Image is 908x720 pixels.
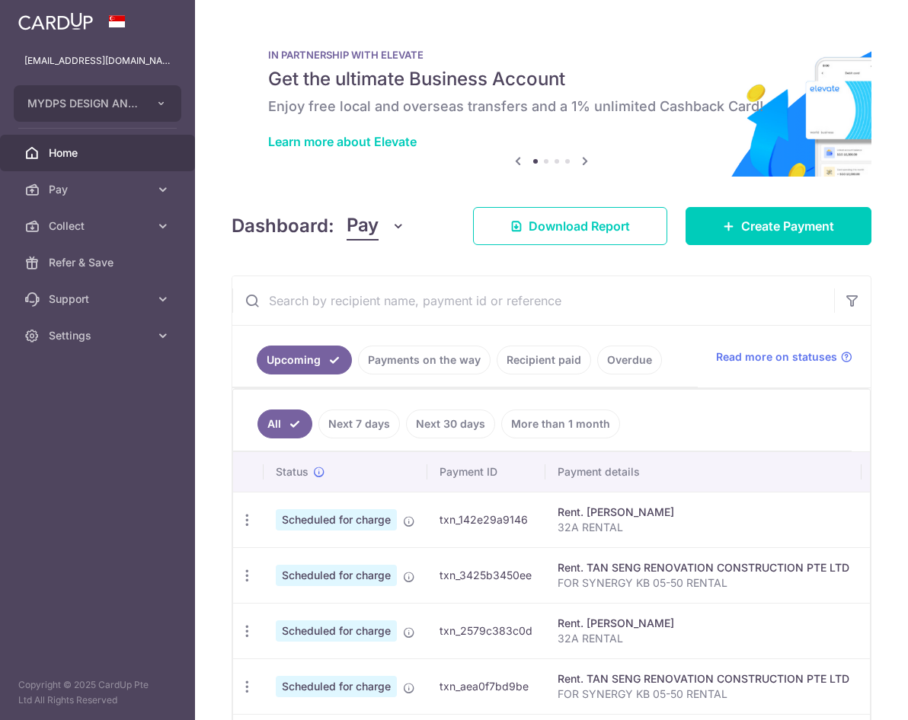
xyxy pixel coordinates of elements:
a: Upcoming [257,346,352,374]
span: MYDPS DESIGN AND CONSTRUCTION PTE. LTD. [27,96,140,111]
div: Rent. [PERSON_NAME] [558,616,849,631]
button: MYDPS DESIGN AND CONSTRUCTION PTE. LTD. [14,85,181,122]
p: IN PARTNERSHIP WITH ELEVATE [268,49,835,61]
span: Pay [347,212,379,241]
p: FOR SYNERGY KB 05-50 RENTAL [558,687,849,702]
p: 32A RENTAL [558,520,849,535]
td: txn_142e29a9146 [427,492,545,547]
span: Download Report [529,217,630,235]
a: Learn more about Elevate [268,134,417,149]
span: Create Payment [741,217,834,235]
a: Recipient paid [497,346,591,374]
a: Overdue [597,346,662,374]
h6: Enjoy free local and overseas transfers and a 1% unlimited Cashback Card! [268,97,835,116]
th: Payment ID [427,452,545,492]
button: Pay [347,212,405,241]
span: Collect [49,218,149,234]
div: Rent. TAN SENG RENOVATION CONSTRUCTION PTE LTD [558,671,849,687]
img: CardUp [18,12,93,30]
span: Scheduled for charge [276,620,397,642]
a: All [257,409,312,438]
span: Scheduled for charge [276,565,397,586]
span: Read more on statuses [716,349,837,365]
span: Scheduled for charge [276,509,397,530]
a: Next 30 days [406,409,495,438]
span: Pay [49,182,149,197]
td: txn_aea0f7bd9be [427,658,545,714]
span: Scheduled for charge [276,676,397,697]
span: Settings [49,328,149,343]
span: Refer & Save [49,255,149,270]
a: Download Report [473,207,667,245]
span: Status [276,464,309,479]
h4: Dashboard: [232,212,334,240]
img: Renovation banner [232,24,871,177]
a: More than 1 month [501,409,620,438]
a: Read more on statuses [716,349,852,365]
span: Support [49,292,149,307]
th: Payment details [545,452,862,492]
div: Rent. [PERSON_NAME] [558,505,849,520]
p: FOR SYNERGY KB 05-50 RENTAL [558,575,849,591]
a: Next 7 days [318,409,400,438]
span: Home [49,145,149,161]
a: Create Payment [686,207,871,245]
div: Rent. TAN SENG RENOVATION CONSTRUCTION PTE LTD [558,560,849,575]
a: Payments on the way [358,346,491,374]
h5: Get the ultimate Business Account [268,67,835,91]
p: [EMAIL_ADDRESS][DOMAIN_NAME] [24,53,171,68]
td: txn_3425b3450ee [427,547,545,603]
input: Search by recipient name, payment id or reference [232,276,834,325]
td: txn_2579c383c0d [427,603,545,658]
p: 32A RENTAL [558,631,849,646]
